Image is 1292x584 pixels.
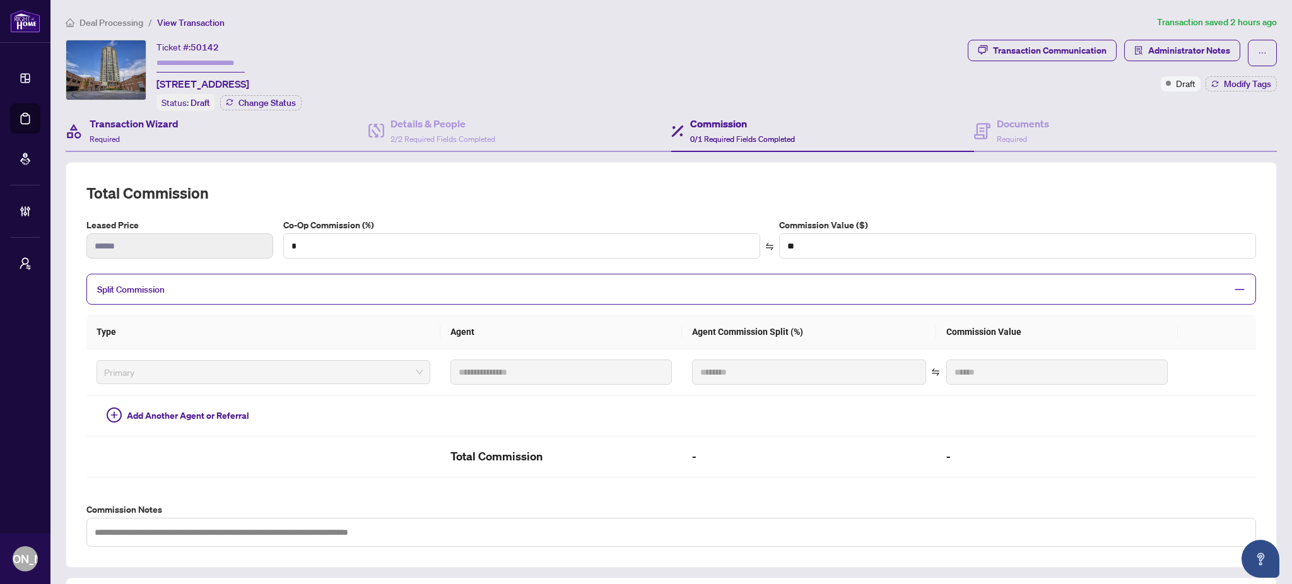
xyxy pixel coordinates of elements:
button: Transaction Communication [968,40,1117,61]
button: Change Status [220,95,302,110]
label: Commission Notes [86,503,1256,517]
span: Add Another Agent or Referral [127,409,249,423]
label: Co-Op Commission (%) [283,218,760,232]
div: Split Commission [86,274,1256,305]
span: Draft [1176,76,1195,90]
div: Status: [156,94,215,111]
span: Required [997,134,1027,144]
th: Agent Commission Split (%) [682,315,936,349]
span: user-switch [19,257,32,270]
span: Primary [104,363,423,382]
span: 2/2 Required Fields Completed [391,134,495,144]
h2: Total Commission [450,447,672,467]
th: Type [86,315,440,349]
h2: - [692,447,926,467]
span: [STREET_ADDRESS] [156,76,249,91]
img: logo [10,9,40,33]
div: Transaction Communication [993,40,1107,61]
span: 50142 [191,42,219,53]
span: Deal Processing [79,17,143,28]
span: Change Status [238,98,296,107]
h2: - [946,447,1168,467]
h4: Transaction Wizard [90,116,179,131]
span: ellipsis [1258,49,1267,57]
img: IMG-W12286076_1.jpg [66,40,146,100]
div: Ticket #: [156,40,219,54]
span: Modify Tags [1224,79,1271,88]
label: Leased Price [86,218,273,232]
span: solution [1134,46,1143,55]
span: plus-circle [107,407,122,423]
span: Administrator Notes [1148,40,1230,61]
span: home [66,18,74,27]
h4: Commission [690,116,795,131]
span: Required [90,134,120,144]
span: Draft [191,97,210,108]
span: swap [931,368,940,377]
span: View Transaction [157,17,225,28]
button: Administrator Notes [1124,40,1240,61]
h4: Details & People [391,116,495,131]
span: swap [765,242,774,251]
button: Open asap [1242,540,1279,578]
span: 0/1 Required Fields Completed [690,134,795,144]
button: Add Another Agent or Referral [97,406,259,426]
th: Agent [440,315,682,349]
th: Commission Value [936,315,1178,349]
span: minus [1234,284,1245,295]
label: Commission Value ($) [779,218,1256,232]
h4: Documents [997,116,1049,131]
h2: Total Commission [86,183,1256,203]
article: Transaction saved 2 hours ago [1157,15,1277,30]
button: Modify Tags [1206,76,1277,91]
span: Split Commission [97,284,165,295]
li: / [148,15,152,30]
